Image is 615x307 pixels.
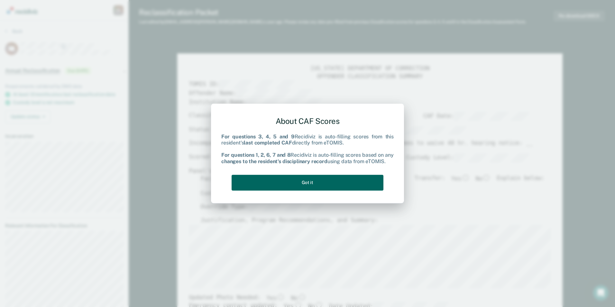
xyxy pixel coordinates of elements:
button: Got it [232,175,383,191]
b: For questions 1, 2, 6, 7 and 8 [221,152,290,158]
b: For questions 3, 4, 5 and 9 [221,134,295,140]
div: Recidiviz is auto-filling scores from this resident's directly from eTOMIS. Recidiviz is auto-fil... [221,134,394,164]
div: About CAF Scores [221,111,394,131]
b: changes to the resident's disciplinary record [221,158,327,164]
b: last completed CAF [244,140,292,146]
